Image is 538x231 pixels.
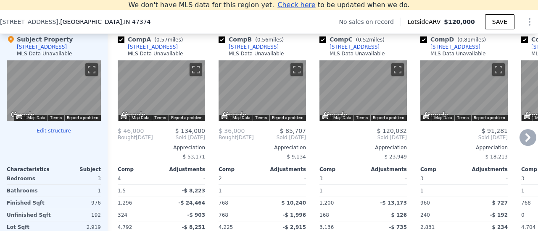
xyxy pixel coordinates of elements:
[281,200,306,206] span: $ 10,240
[7,60,101,121] div: Street View
[9,110,37,121] a: Open this area in Google Maps (opens a new window)
[322,110,349,121] a: Open this area in Google Maps (opens a new window)
[232,115,250,121] button: Map Data
[492,63,505,76] button: Toggle fullscreen view
[464,166,508,173] div: Adjustments
[319,144,407,151] div: Appreciation
[118,60,205,121] div: Street View
[67,115,98,120] a: Report a problem
[257,37,269,43] span: 0.56
[485,154,508,160] span: $ 18,213
[422,110,450,121] a: Open this area in Google Maps (opens a new window)
[492,200,508,206] span: $ 727
[118,134,136,141] span: Bought
[156,37,168,43] span: 0.57
[521,200,531,206] span: 768
[283,224,306,230] span: -$ 2,915
[521,13,538,30] button: Show Options
[7,197,52,209] div: Finished Sqft
[219,212,228,218] span: 768
[322,110,349,121] img: Google
[423,115,429,119] button: Keyboard shortcuts
[459,37,471,43] span: 0.81
[118,134,153,141] div: [DATE]
[182,224,205,230] span: -$ 8,251
[27,115,45,121] button: Map Data
[287,154,306,160] span: $ 9,134
[221,110,248,121] a: Open this area in Google Maps (opens a new window)
[444,18,475,25] span: $120,000
[183,154,205,160] span: $ 53,171
[17,44,67,50] div: [STREET_ADDRESS]
[482,127,508,134] span: $ 91,281
[262,166,306,173] div: Adjustments
[219,60,306,121] div: Map
[290,63,303,76] button: Toggle fullscreen view
[118,185,160,197] div: 1.5
[277,1,315,9] span: Check here
[283,212,306,218] span: -$ 1,996
[7,35,73,44] div: Subject Property
[7,60,101,121] div: Map
[358,37,369,43] span: 0.52
[221,110,248,121] img: Google
[521,212,525,218] span: 0
[16,115,22,119] button: Keyboard shortcuts
[272,115,303,120] a: Report a problem
[55,209,101,221] div: 192
[420,176,424,182] span: 3
[492,224,508,230] span: $ 234
[118,44,178,50] a: [STREET_ADDRESS]
[7,127,101,134] button: Edit structure
[333,115,351,121] button: Map Data
[319,224,334,230] span: 3,136
[163,173,205,184] div: -
[373,115,404,120] a: Report a problem
[118,127,144,134] span: $ 46,000
[121,115,127,119] button: Keyboard shortcuts
[319,44,380,50] a: [STREET_ADDRESS]
[408,18,444,26] span: Lotside ARV
[339,18,401,26] div: No sales on record
[466,185,508,197] div: -
[474,115,505,120] a: Report a problem
[420,44,480,50] a: [STREET_ADDRESS]
[319,212,329,218] span: 168
[457,115,469,120] a: Terms (opens in new tab)
[58,18,151,26] span: , [GEOGRAPHIC_DATA]
[264,185,306,197] div: -
[385,154,407,160] span: $ 23,949
[7,185,52,197] div: Bathrooms
[322,115,328,119] button: Keyboard shortcuts
[229,44,279,50] div: [STREET_ADDRESS]
[219,185,261,197] div: 1
[54,166,101,173] div: Subject
[118,176,121,182] span: 4
[420,60,508,121] div: Street View
[118,224,132,230] span: 4,792
[120,110,148,121] a: Open this area in Google Maps (opens a new window)
[219,176,222,182] span: 2
[420,212,430,218] span: 240
[319,134,407,141] span: Sold [DATE]
[319,60,407,121] div: Map
[7,209,52,221] div: Unfinished Sqft
[420,200,430,206] span: 960
[524,115,530,119] button: Keyboard shortcuts
[175,127,205,134] span: $ 134,000
[319,166,363,173] div: Comp
[219,134,237,141] span: Bought
[132,115,149,121] button: Map Data
[422,110,450,121] img: Google
[229,50,284,57] div: MLS Data Unavailable
[118,166,161,173] div: Comp
[319,35,388,44] div: Comp C
[55,197,101,209] div: 976
[420,35,489,44] div: Comp D
[118,212,127,218] span: 324
[161,166,205,173] div: Adjustments
[7,173,52,184] div: Bedrooms
[363,166,407,173] div: Adjustments
[454,37,489,43] span: ( miles)
[190,63,202,76] button: Toggle fullscreen view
